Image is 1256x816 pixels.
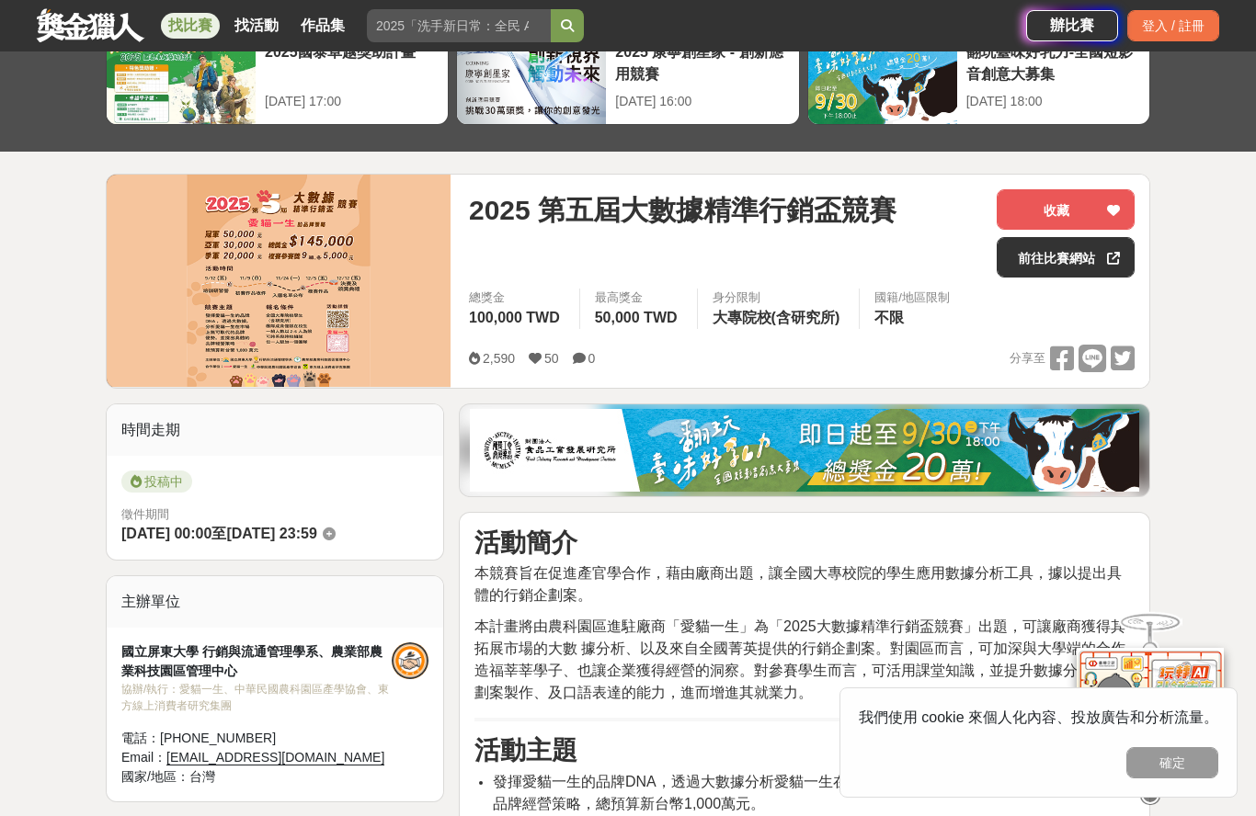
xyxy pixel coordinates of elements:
span: 至 [211,526,226,541]
div: 登入 / 註冊 [1127,10,1219,41]
div: Email： [121,748,392,767]
span: 分享至 [1010,345,1045,372]
a: 翻玩臺味好乳力-全國短影音創意大募集[DATE] 18:00 [807,31,1150,125]
span: 本競賽旨在促進產官學合作，藉由廠商出題，讓全國大專校院的學生應用數據分析工具，據以提出具體的行銷企劃案。 [474,565,1122,603]
span: 發揮愛貓一生的品牌DNA，透過大數據分析愛貓一生在市場上無可取代的品牌優勢，並提出具體的品牌經營策略，總預算新台幣1,000萬元。 [493,774,1127,811]
div: [DATE] 18:00 [966,92,1140,111]
span: 國家/地區： [121,769,189,784]
div: [DATE] 16:00 [615,92,789,111]
span: 總獎金 [469,289,565,307]
div: 國籍/地區限制 [874,289,950,307]
a: 2025 康寧創星家 - 創新應用競賽[DATE] 16:00 [456,31,799,125]
span: [DATE] 00:00 [121,526,211,541]
div: [DATE] 17:00 [265,92,439,111]
button: 確定 [1126,747,1218,778]
span: 50 [544,351,559,366]
span: 50,000 TWD [595,310,678,325]
div: 2025 康寧創星家 - 創新應用競賽 [615,41,789,83]
div: 主辦單位 [107,576,443,628]
span: 本計畫將由農科園區進駐廠商「愛貓一生」為「2025大數據精準行銷盃競賽」出題，可讓廠商獲得其拓展市場的大數 據分析、以及來自全國菁英提供的行銷企劃案。對園區而言，可加深與大學端的合作造福莘莘學子... [474,618,1125,700]
span: 100,000 TWD [469,310,560,325]
a: 找比賽 [161,13,220,39]
img: 1c81a89c-c1b3-4fd6-9c6e-7d29d79abef5.jpg [470,409,1139,492]
div: 國立屏東大學 行銷與流通管理學系、農業部農業科技園區管理中心 [121,642,392,681]
span: 最高獎金 [595,289,682,307]
img: d2146d9a-e6f6-4337-9592-8cefde37ba6b.png [1077,648,1224,770]
span: 徵件期間 [121,507,169,521]
span: 大專院校(含研究所) [713,310,840,325]
a: 前往比賽網站 [997,237,1135,278]
input: 2025「洗手新日常：全民 ALL IN」洗手歌全台徵選 [367,9,551,42]
a: 2025國泰卓越獎助計畫[DATE] 17:00 [106,31,449,125]
strong: 活動主題 [474,736,577,765]
span: 我們使用 cookie 來個人化內容、投放廣告和分析流量。 [859,709,1218,725]
span: [DATE] 23:59 [226,526,316,541]
span: 2,590 [483,351,515,366]
span: 0 [588,351,596,366]
div: 身分限制 [713,289,845,307]
div: 時間走期 [107,404,443,456]
div: 電話： [PHONE_NUMBER] [121,729,392,748]
strong: 活動簡介 [474,528,577,557]
a: 找活動 [227,13,286,39]
button: 收藏 [997,189,1135,230]
span: 2025 第五屆大數據精準行銷盃競賽 [469,189,896,231]
span: 不限 [874,310,904,325]
a: 辦比賽 [1026,10,1118,41]
a: 作品集 [293,13,352,39]
div: 協辦/執行： 愛貓一生、中華民國農科園區產學協會、東方線上消費者研究集團 [121,681,392,714]
span: 台灣 [189,769,215,784]
div: 翻玩臺味好乳力-全國短影音創意大募集 [966,41,1140,83]
img: Cover Image [107,175,451,387]
span: 投稿中 [121,470,192,493]
div: 2025國泰卓越獎助計畫 [265,41,439,83]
